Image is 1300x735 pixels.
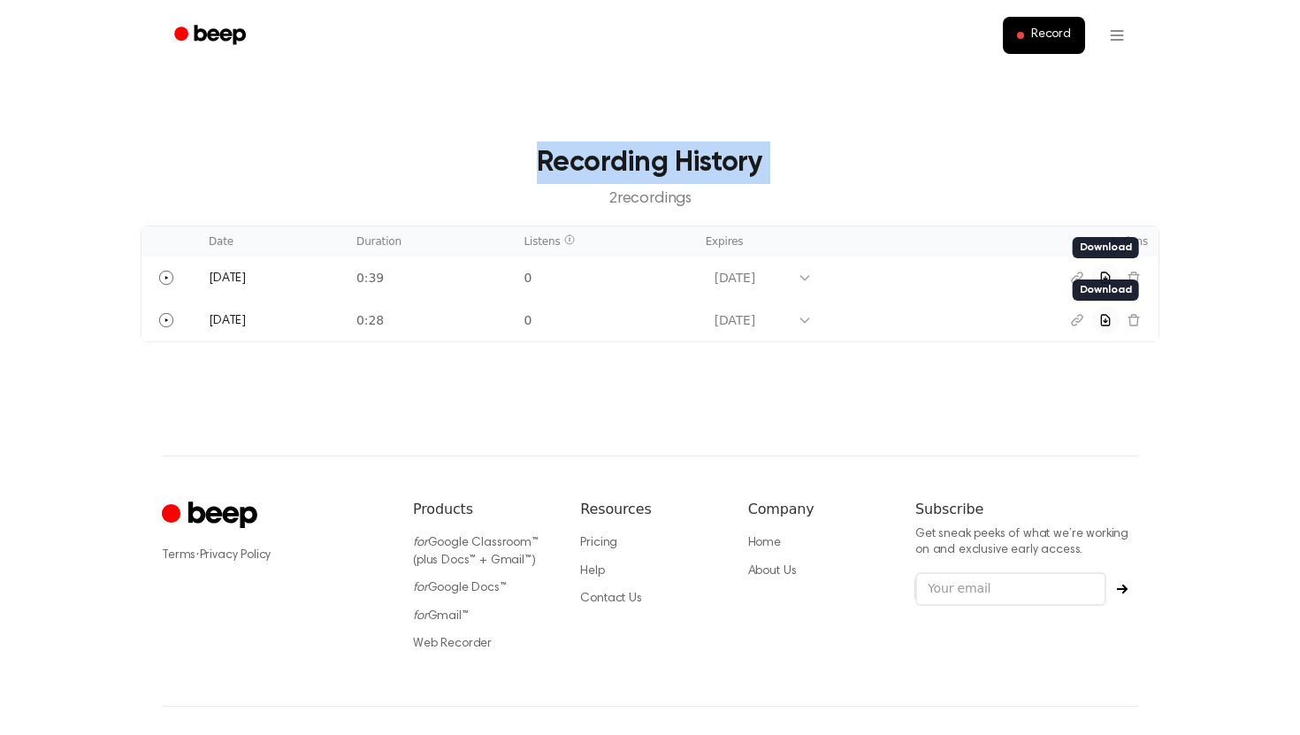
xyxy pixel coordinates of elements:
span: [DATE] [209,315,246,327]
button: Delete recording [1120,264,1148,292]
th: Expires [695,226,1017,256]
td: 0:39 [346,256,513,299]
th: Actions [1017,226,1159,256]
th: Date [198,226,346,256]
th: Listens [513,226,694,256]
button: Copy link [1063,306,1091,334]
h6: Company [748,499,887,520]
i: for [413,582,428,594]
a: About Us [748,565,797,578]
th: Duration [346,226,513,256]
button: Download recording [1091,306,1120,334]
i: for [413,537,428,549]
a: Terms [162,549,195,562]
a: Privacy Policy [200,549,271,562]
a: Cruip [162,499,262,533]
span: [DATE] [209,272,246,285]
div: · [162,547,385,564]
p: 2 recording s [169,188,1131,211]
a: Help [580,565,604,578]
span: Record [1031,27,1071,43]
button: Subscribe [1106,584,1138,594]
button: Delete recording [1120,306,1148,334]
span: Listen count reflects other listeners and records at most one play per listener per hour. It excl... [564,234,575,245]
div: [DATE] [715,269,789,287]
button: Record [1003,17,1085,54]
h6: Products [413,499,552,520]
h6: Resources [580,499,719,520]
a: forGmail™ [413,610,469,623]
input: Your email [915,572,1106,606]
a: Contact Us [580,593,641,605]
i: for [413,610,428,623]
div: [DATE] [715,311,789,330]
a: Pricing [580,537,617,549]
a: forGoogle Docs™ [413,582,507,594]
a: Home [748,537,781,549]
td: 0 [513,256,694,299]
button: Play [152,264,180,292]
button: Open menu [1096,14,1138,57]
a: forGoogle Classroom™ (plus Docs™ + Gmail™) [413,537,539,567]
button: Copy link [1063,264,1091,292]
p: Get sneak peeks of what we’re working on and exclusive early access. [915,527,1138,558]
button: Download recording [1091,264,1120,292]
h3: Recording History [169,142,1131,184]
td: 0 [513,299,694,341]
a: Web Recorder [413,638,492,650]
h6: Subscribe [915,499,1138,520]
td: 0:28 [346,299,513,341]
button: Play [152,306,180,334]
a: Beep [162,19,262,53]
